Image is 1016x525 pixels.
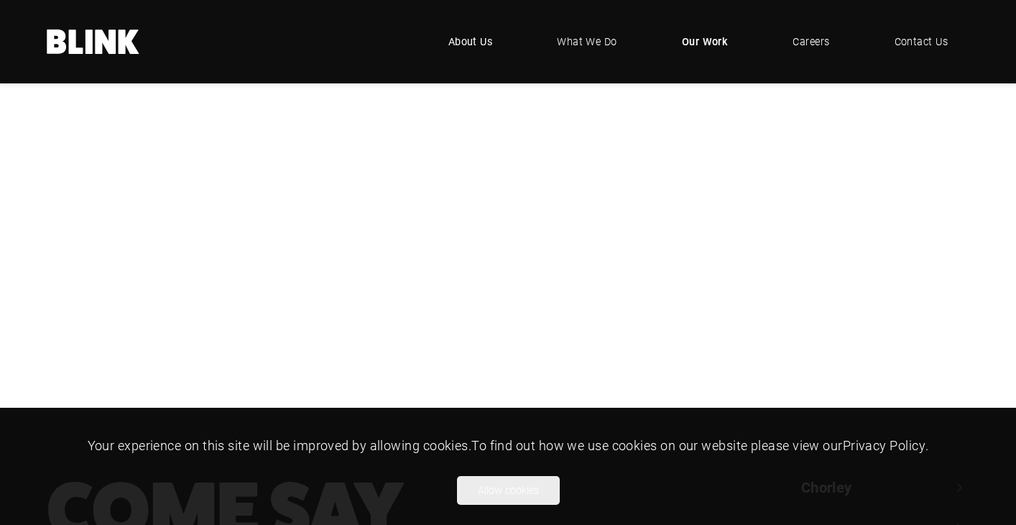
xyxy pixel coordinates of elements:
a: Privacy Policy [843,437,925,454]
a: What We Do [535,20,639,63]
button: Allow cookies [457,476,560,505]
span: Your experience on this site will be improved by allowing cookies. To find out how we use cookies... [88,437,929,454]
a: Careers [771,20,851,63]
a: About Us [427,20,514,63]
a: Our Work [660,20,750,63]
span: What We Do [557,34,617,50]
span: Our Work [682,34,729,50]
a: Home [47,29,140,54]
span: About Us [448,34,493,50]
a: Contact Us [873,20,970,63]
span: Contact Us [895,34,948,50]
span: Careers [793,34,829,50]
